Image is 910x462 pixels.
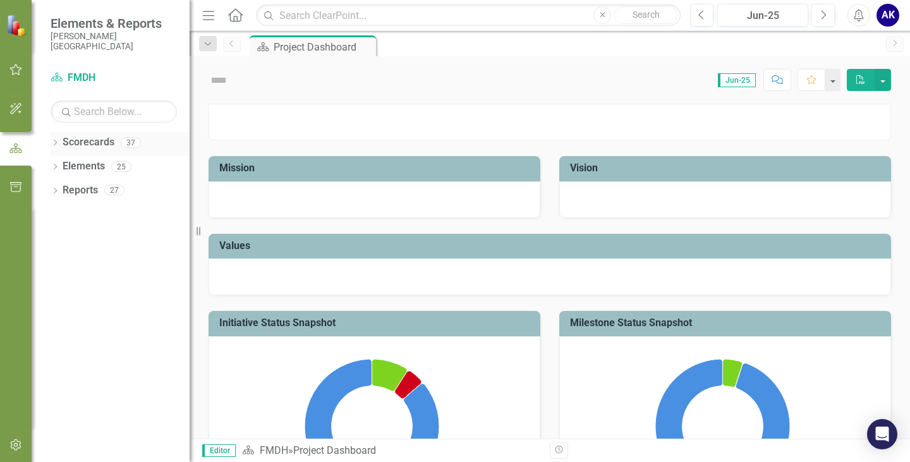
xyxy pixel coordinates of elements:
span: Elements & Reports [51,16,177,31]
h3: Mission [219,162,534,174]
path: Above Target, 2. [372,359,407,391]
a: Scorecards [63,135,114,150]
button: AK [877,4,899,27]
div: 27 [104,185,124,196]
button: Search [614,6,677,24]
div: Jun-25 [722,8,804,23]
a: FMDH [260,444,288,456]
h3: Vision [570,162,885,174]
div: 25 [111,161,131,172]
img: ClearPoint Strategy [6,14,28,36]
path: Above Target, 6. [722,359,742,387]
div: Open Intercom Messenger [867,419,897,449]
a: Elements [63,159,105,174]
img: Not Defined [209,70,229,90]
h3: Values [219,240,885,252]
div: » [242,444,540,458]
path: Caution, 0. [403,382,423,400]
small: [PERSON_NAME][GEOGRAPHIC_DATA] [51,31,177,52]
span: Jun-25 [718,73,756,87]
a: Reports [63,183,98,198]
div: Project Dashboard [274,39,373,55]
span: Editor [202,444,236,457]
path: Caution, 0. [735,362,743,388]
h3: Milestone Status Snapshot [570,317,885,329]
path: Below Plan, 1. [395,371,422,399]
button: Jun-25 [717,4,808,27]
div: Project Dashboard [293,444,376,456]
div: 37 [121,137,141,148]
input: Search ClearPoint... [256,4,681,27]
h3: Initiative Status Snapshot [219,317,534,329]
a: FMDH [51,71,177,85]
input: Search Below... [51,100,177,123]
span: Search [633,9,660,20]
